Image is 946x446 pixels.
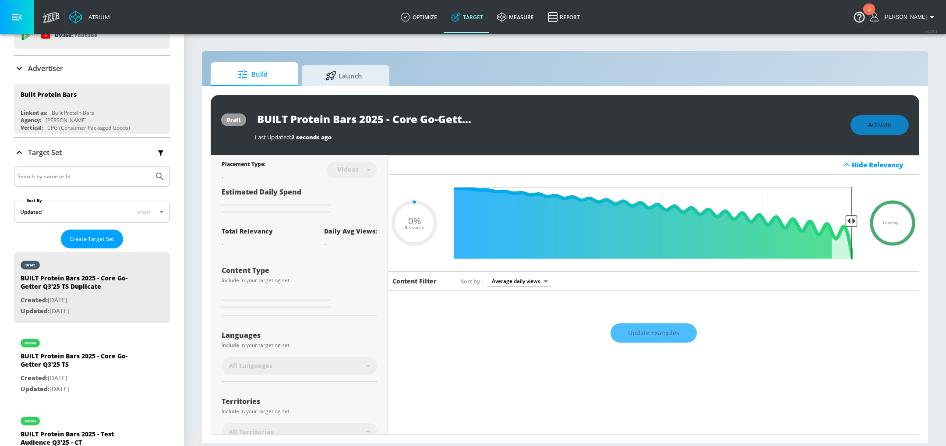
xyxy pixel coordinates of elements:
[222,187,377,216] div: Estimated Daily Spend
[222,187,301,197] span: Estimated Daily Spend
[25,198,44,203] label: Sort By
[21,124,43,131] div: Vertical:
[541,1,587,33] a: Report
[14,56,170,81] div: Advertiser
[222,409,377,414] div: Include in your targeting set
[14,84,170,134] div: Built Protein BarsLinked as:Built Protein BarsAgency:[PERSON_NAME]Vertical:CPG (Consumer Packaged...
[85,13,110,21] div: Atrium
[333,166,363,173] div: Videos
[21,307,49,315] span: Updated:
[14,330,170,401] div: activeBUILT Protein Bars 2025 - Core Go-Getter Q3'25 TSCreated:[DATE]Updated:[DATE]
[226,116,241,124] div: draft
[21,384,143,395] p: [DATE]
[14,252,170,323] div: draftBUILT Protein Bars 2025 - Core Go-Getter Q3'25 TS DuplicateCreated:[DATE]Updated:[DATE]
[69,11,110,24] a: Atrium
[21,90,77,99] div: Built Protein Bars
[408,216,421,226] span: 0%
[70,234,114,244] span: Create Target Set
[229,361,272,370] span: All Languages
[449,187,858,259] input: Final Threshold
[229,428,274,436] span: All Territories
[14,138,170,167] div: Target Set
[870,12,937,22] button: [PERSON_NAME]
[21,274,143,295] div: BUILT Protein Bars 2025 - Core Go-Getter Q3'25 TS Duplicate
[21,109,47,117] div: Linked as:
[21,373,143,384] p: [DATE]
[311,65,377,86] span: Launch
[74,31,97,40] p: Youtube
[852,160,914,169] div: Hide Relevancy
[21,352,143,373] div: BUILT Protein Bars 2025 - Core Go-Getter Q3'25 TS
[21,306,143,317] p: [DATE]
[28,148,62,157] p: Target Set
[405,225,424,230] span: Relevance
[222,332,377,339] div: Languages
[925,29,937,34] span: v 4.25.4
[20,208,42,216] div: Updated
[21,295,143,306] p: [DATE]
[52,109,94,117] div: Built Protein Bars
[394,1,444,33] a: optimize
[25,419,36,423] div: active
[255,133,842,141] div: Last Updated:
[25,341,36,345] div: active
[490,1,541,33] a: measure
[222,423,377,441] div: All Territories
[222,343,377,348] div: Include in your targeting set
[222,278,377,283] div: Include in your targeting set
[222,398,377,405] div: Territories
[21,374,48,382] span: Created:
[222,160,265,170] div: Placement Type:
[291,133,332,141] span: 2 seconds ago
[324,227,377,235] div: Daily Avg Views:
[136,208,151,216] span: latest
[47,124,130,131] div: CPG (Consumer Packaged Goods)
[444,1,490,33] a: Target
[868,9,871,21] div: 2
[219,64,286,85] span: Build
[46,117,87,124] div: [PERSON_NAME]
[14,22,170,49] div: DV360: Youtube
[461,277,483,285] span: Sort by
[25,263,35,267] div: draft
[55,31,97,40] p: DV360:
[883,221,902,225] span: Loading...
[61,230,123,248] button: Create Target Set
[21,385,49,393] span: Updated:
[222,267,377,274] div: Content Type
[222,227,273,235] div: Total Relevancy
[222,357,377,375] div: All Languages
[18,171,150,182] input: Search by name or Id
[21,117,41,124] div: Agency:
[21,296,48,304] span: Created:
[880,14,927,20] span: login as: ashley.jan@zefr.com
[487,275,551,287] div: Average daily views
[388,155,919,175] div: Hide Relevancy
[392,277,437,285] h6: Content Filter
[28,64,63,73] p: Advertiser
[847,4,872,29] button: Open Resource Center, 2 new notifications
